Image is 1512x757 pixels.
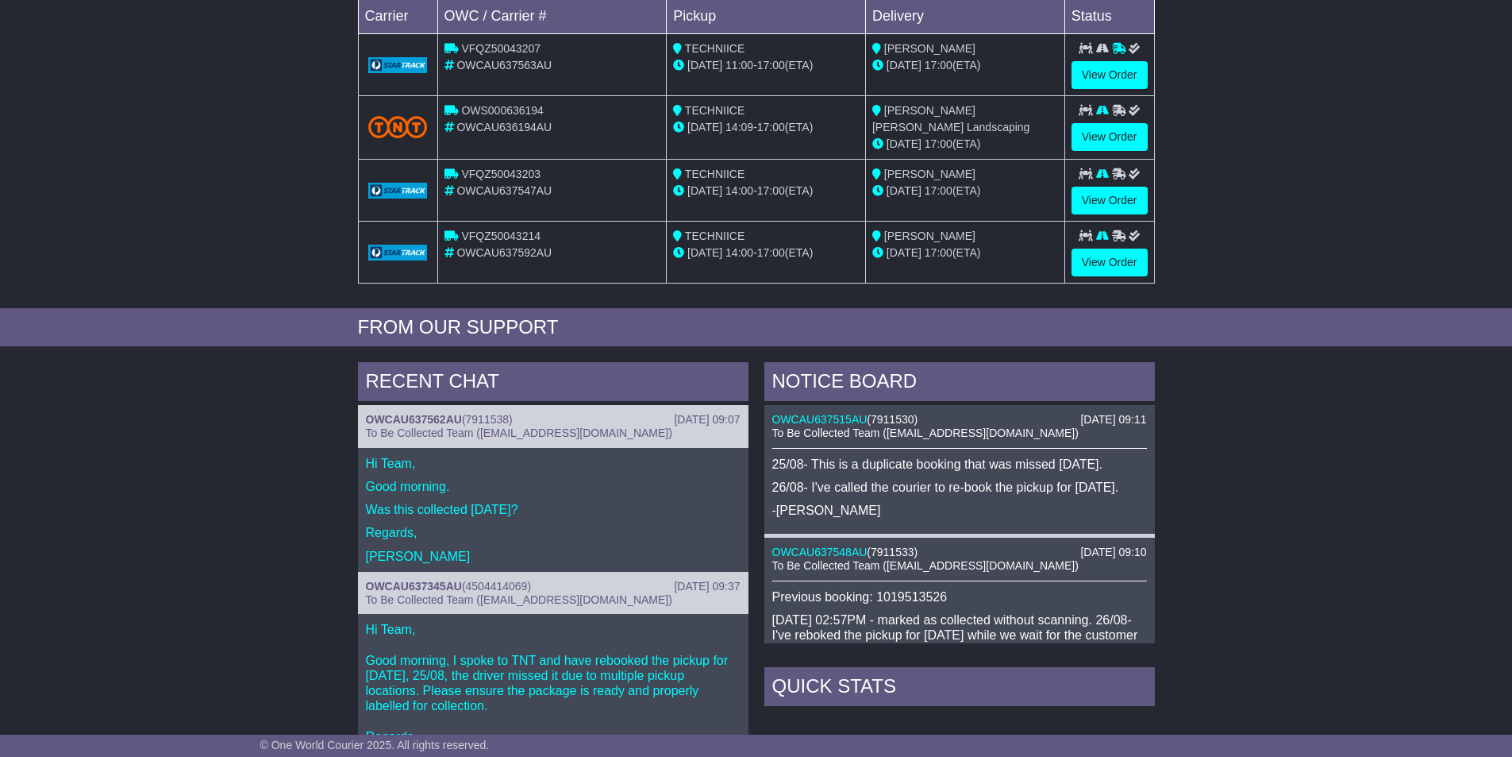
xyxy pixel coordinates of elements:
[456,184,552,197] span: OWCAU637547AU
[466,413,510,426] span: 7911538
[757,184,785,197] span: 17:00
[925,137,952,150] span: 17:00
[366,580,741,593] div: ( )
[456,246,552,259] span: OWCAU637592AU
[772,559,1079,572] span: To Be Collected Team ([EMAIL_ADDRESS][DOMAIN_NAME])
[685,104,744,117] span: TECHNIICE
[887,137,921,150] span: [DATE]
[757,59,785,71] span: 17:00
[884,42,975,55] span: [PERSON_NAME]
[1080,413,1146,427] div: [DATE] 09:11
[366,456,741,471] p: Hi Team,
[772,480,1147,495] p: 26/08- I've called the courier to re-book the pickup for [DATE].
[872,136,1058,153] div: (ETA)
[925,246,952,259] span: 17:00
[461,168,541,180] span: VFQZ50043203
[366,413,462,426] a: OWCAU637562AU
[358,316,1155,339] div: FROM OUR SUPPORT
[366,427,672,439] span: To Be Collected Team ([EMAIL_ADDRESS][DOMAIN_NAME])
[1071,249,1148,276] a: View Order
[461,230,541,242] span: VFQZ50043214
[368,245,428,261] img: GetCarrierServiceLogo
[887,59,921,71] span: [DATE]
[757,246,785,259] span: 17:00
[884,168,975,180] span: [PERSON_NAME]
[772,546,1147,559] div: ( )
[456,121,552,133] span: OWCAU636194AU
[366,479,741,494] p: Good morning.
[764,710,1155,751] td: Deliveries
[872,57,1058,74] div: (ETA)
[673,119,859,136] div: - (ETA)
[872,183,1058,199] div: (ETA)
[764,362,1155,405] div: NOTICE BOARD
[725,59,753,71] span: 11:00
[368,183,428,199] img: GetCarrierServiceLogo
[1071,187,1148,214] a: View Order
[674,413,740,427] div: [DATE] 09:07
[884,230,975,242] span: [PERSON_NAME]
[772,503,1147,518] p: -[PERSON_NAME]
[358,362,748,405] div: RECENT CHAT
[757,121,785,133] span: 17:00
[687,246,722,259] span: [DATE]
[772,413,868,426] a: OWCAU637515AU
[872,245,1058,261] div: (ETA)
[772,612,1147,659] p: [DATE] 02:57PM - marked as collected without scanning. 26/08- I've reboked the pickup for [DATE] ...
[1071,61,1148,89] a: View Order
[872,104,1029,133] span: [PERSON_NAME] [PERSON_NAME] Landscaping
[674,580,740,593] div: [DATE] 09:37
[368,57,428,73] img: GetCarrierServiceLogo
[725,121,753,133] span: 14:09
[772,413,1147,427] div: ( )
[673,245,859,261] div: - (ETA)
[772,427,1079,439] span: To Be Collected Team ([EMAIL_ADDRESS][DOMAIN_NAME])
[366,525,741,540] p: Regards,
[687,184,722,197] span: [DATE]
[925,59,952,71] span: 17:00
[673,57,859,74] div: - (ETA)
[871,546,914,558] span: 7911533
[687,121,722,133] span: [DATE]
[887,184,921,197] span: [DATE]
[685,230,744,242] span: TECHNIICE
[466,580,528,593] span: 4504414069
[461,42,541,55] span: VFQZ50043207
[772,589,1147,604] p: Previous booking: 1019513526
[1071,123,1148,151] a: View Order
[366,593,672,606] span: To Be Collected Team ([EMAIL_ADDRESS][DOMAIN_NAME])
[366,413,741,427] div: ( )
[687,59,722,71] span: [DATE]
[366,502,741,517] p: Was this collected [DATE]?
[1080,546,1146,559] div: [DATE] 09:10
[925,184,952,197] span: 17:00
[461,104,544,117] span: OWS000636194
[366,549,741,564] p: [PERSON_NAME]
[772,546,868,558] a: OWCAU637548AU
[673,183,859,199] div: - (ETA)
[685,168,744,180] span: TECHNIICE
[772,457,1147,472] p: 25/08- This is a duplicate booking that was missed [DATE].
[368,116,428,137] img: TNT_Domestic.png
[764,667,1155,710] div: Quick Stats
[725,184,753,197] span: 14:00
[366,580,462,593] a: OWCAU637345AU
[685,42,744,55] span: TECHNIICE
[887,246,921,259] span: [DATE]
[456,59,552,71] span: OWCAU637563AU
[871,413,914,426] span: 7911530
[725,246,753,259] span: 14:00
[260,739,490,751] span: © One World Courier 2025. All rights reserved.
